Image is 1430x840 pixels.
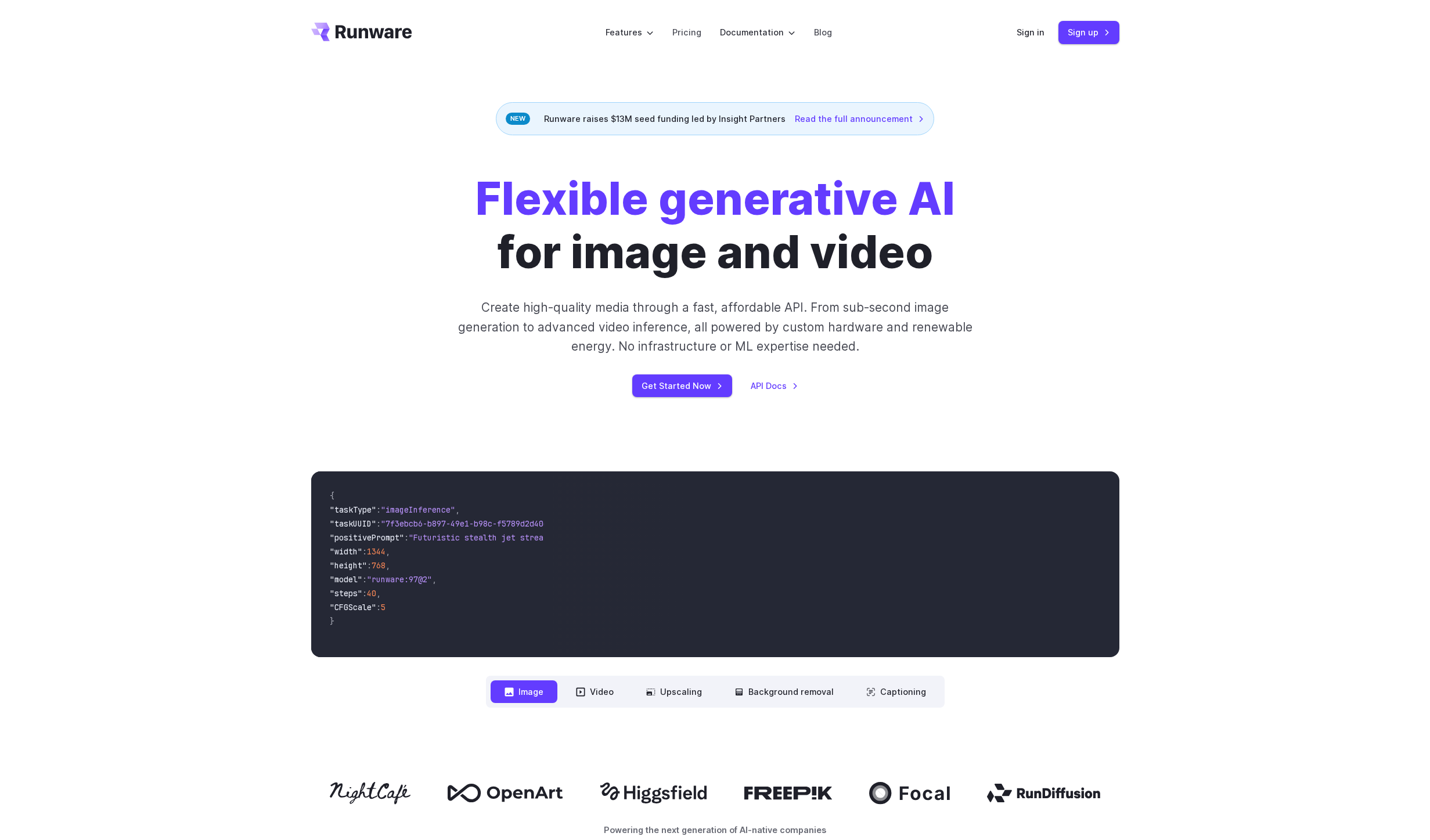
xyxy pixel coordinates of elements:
[751,379,798,392] a: API Docs
[814,26,832,39] a: Blog
[330,602,376,612] span: "CFGScale"
[367,574,432,585] span: "runware:97@2"
[455,504,460,515] span: ,
[562,680,628,703] button: Video
[330,504,376,515] span: "taskType"
[367,588,376,599] span: 40
[456,298,974,356] p: Create high-quality media through a fast, affordable API. From sub-second image generation to adv...
[386,560,390,571] span: ,
[330,491,334,501] span: {
[376,588,381,599] span: ,
[432,574,437,585] span: ,
[362,574,367,585] span: :
[606,26,654,39] label: Features
[404,532,409,543] span: :
[376,518,381,529] span: :
[720,26,795,39] label: Documentation
[367,560,372,571] span: :
[491,680,557,703] button: Image
[721,680,848,703] button: Background removal
[409,532,831,543] span: "Futuristic stealth jet streaking through a neon-lit cityscape with glowing purple exhaust"
[330,560,367,571] span: "height"
[852,680,940,703] button: Captioning
[367,546,386,557] span: 1344
[330,532,404,543] span: "positivePrompt"
[476,172,955,279] h1: for image and video
[376,602,381,612] span: :
[372,560,386,571] span: 768
[330,546,362,557] span: "width"
[1058,21,1119,44] a: Sign up
[672,26,701,39] a: Pricing
[386,546,390,557] span: ,
[632,374,732,397] a: Get Started Now
[311,823,1119,837] p: Powering the next generation of AI-native companies
[330,588,362,599] span: "steps"
[311,23,412,41] a: Go to /
[496,102,934,135] div: Runware raises $13M seed funding led by Insight Partners
[330,518,376,529] span: "taskUUID"
[362,546,367,557] span: :
[330,616,334,626] span: }
[381,504,455,515] span: "imageInference"
[376,504,381,515] span: :
[381,602,386,612] span: 5
[381,518,557,529] span: "7f3ebcb6-b897-49e1-b98c-f5789d2d40d7"
[632,680,716,703] button: Upscaling
[1017,26,1044,39] a: Sign in
[362,588,367,599] span: :
[795,112,924,125] a: Read the full announcement
[330,574,362,585] span: "model"
[476,172,955,226] strong: Flexible generative AI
